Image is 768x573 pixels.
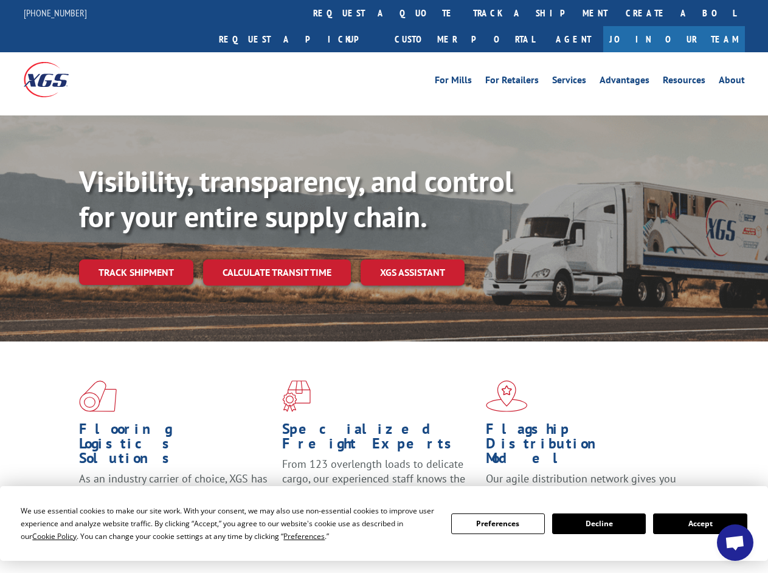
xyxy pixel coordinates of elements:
img: xgs-icon-focused-on-flooring-red [282,380,311,412]
button: Decline [552,513,646,534]
a: Services [552,75,586,89]
h1: Flooring Logistics Solutions [79,422,273,472]
a: For Mills [435,75,472,89]
span: Our agile distribution network gives you nationwide inventory management on demand. [486,472,676,515]
a: Resources [663,75,705,89]
img: xgs-icon-total-supply-chain-intelligence-red [79,380,117,412]
p: From 123 overlength loads to delicate cargo, our experienced staff knows the best way to move you... [282,457,476,511]
a: Calculate transit time [203,259,351,286]
b: Visibility, transparency, and control for your entire supply chain. [79,162,513,235]
div: We use essential cookies to make our site work. With your consent, we may also use non-essential ... [21,504,436,543]
a: About [719,75,745,89]
div: Open chat [717,524,753,561]
a: [PHONE_NUMBER] [24,7,87,19]
a: Request a pickup [210,26,386,52]
a: For Retailers [485,75,539,89]
button: Preferences [451,513,545,534]
img: xgs-icon-flagship-distribution-model-red [486,380,528,412]
a: Join Our Team [603,26,745,52]
span: Cookie Policy [32,531,77,541]
span: Preferences [283,531,325,541]
a: Customer Portal [386,26,544,52]
a: Track shipment [79,259,193,285]
h1: Specialized Freight Experts [282,422,476,457]
h1: Flagship Distribution Model [486,422,680,472]
a: XGS ASSISTANT [361,259,465,286]
button: Accept [653,513,747,534]
a: Agent [544,26,603,52]
span: As an industry carrier of choice, XGS has brought innovation and dedication to flooring logistics... [79,472,268,515]
a: Advantages [600,75,649,89]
